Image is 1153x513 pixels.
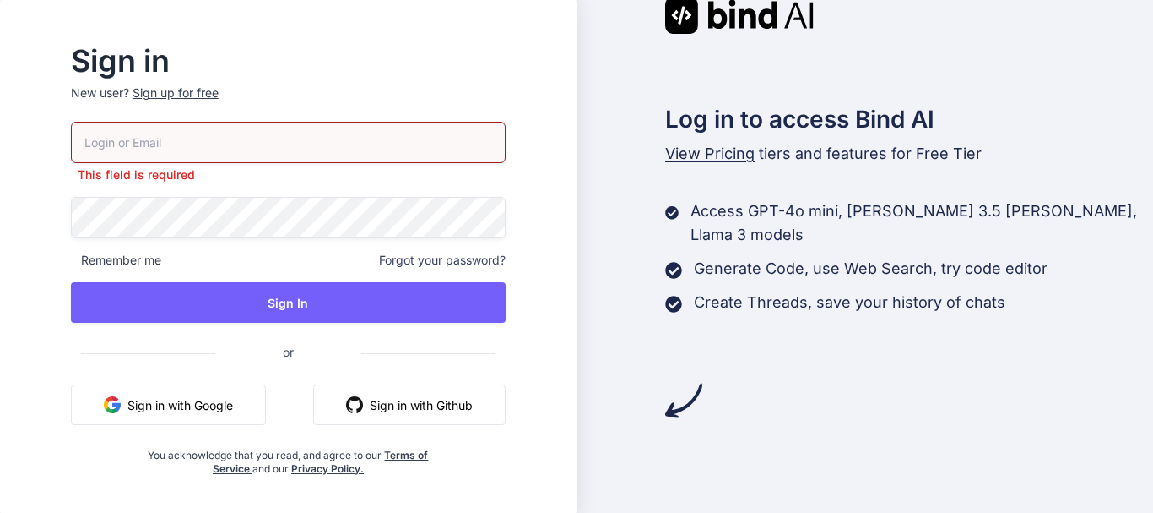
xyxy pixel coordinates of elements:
[665,145,755,162] span: View Pricing
[143,439,434,476] div: You acknowledge that you read, and agree to our and our
[71,252,161,269] span: Remember me
[665,142,1153,166] p: tiers and features for Free Tier
[313,385,506,425] button: Sign in with Github
[71,47,506,74] h2: Sign in
[71,85,506,122] p: New user?
[71,282,506,323] button: Sign In
[665,382,702,419] img: arrow
[133,85,219,101] div: Sign up for free
[346,396,363,413] img: github
[694,257,1047,281] p: Generate Code, use Web Search, try code editor
[215,331,361,373] span: or
[71,166,506,183] p: This field is required
[690,199,1153,247] p: Access GPT-4o mini, [PERSON_NAME] 3.5 [PERSON_NAME], Llama 3 models
[379,252,506,269] span: Forgot your password?
[694,291,1005,314] p: Create Threads, save your history of chats
[213,449,429,475] a: Terms of Service
[665,101,1153,137] h2: Log in to access Bind AI
[291,462,364,475] a: Privacy Policy.
[104,396,121,413] img: google
[71,385,266,425] button: Sign in with Google
[71,122,506,163] input: Login or Email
